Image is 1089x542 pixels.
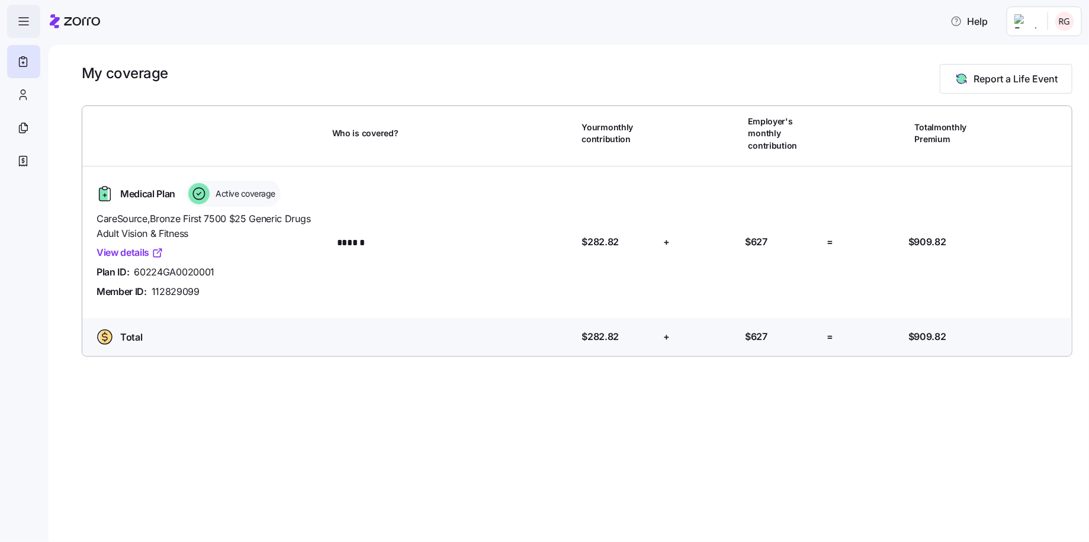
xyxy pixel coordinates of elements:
[745,329,767,344] span: $627
[1055,12,1074,31] img: 2480ccf26b21bed0f8047111440d290b
[915,121,989,146] span: Total monthly Premium
[827,235,833,249] span: =
[582,235,619,249] span: $282.82
[940,64,1072,94] button: Report a Life Event
[1014,14,1038,28] img: Employer logo
[908,329,946,344] span: $909.82
[332,127,399,139] span: Who is covered?
[827,329,833,344] span: =
[120,187,175,201] span: Medical Plan
[950,14,988,28] span: Help
[82,64,168,82] h1: My coverage
[152,284,200,299] span: 112829099
[97,245,163,260] a: View details
[582,329,619,344] span: $282.82
[582,121,656,146] span: Your monthly contribution
[749,116,823,152] span: Employer's monthly contribution
[908,235,946,249] span: $909.82
[941,9,997,33] button: Help
[974,72,1058,86] span: Report a Life Event
[97,265,129,280] span: Plan ID:
[120,330,142,345] span: Total
[212,188,275,200] span: Active coverage
[97,211,323,241] span: CareSource , Bronze First 7500 $25 Generic Drugs Adult Vision & Fitness
[97,284,147,299] span: Member ID:
[134,265,214,280] span: 60224GA0020001
[663,235,670,249] span: +
[663,329,670,344] span: +
[745,235,767,249] span: $627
